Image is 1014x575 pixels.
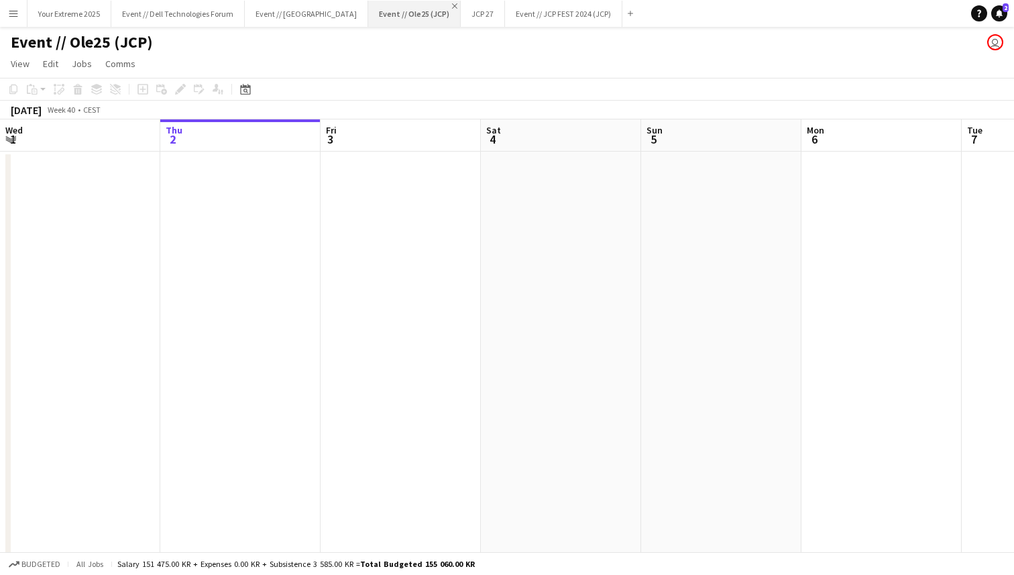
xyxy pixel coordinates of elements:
[360,559,475,569] span: Total Budgeted 155 060.00 KR
[72,58,92,70] span: Jobs
[21,560,60,569] span: Budgeted
[505,1,622,27] button: Event // JCP FEST 2024 (JCP)
[74,559,106,569] span: All jobs
[11,32,153,52] h1: Event // Ole25 (JCP)
[644,132,663,147] span: 5
[646,124,663,136] span: Sun
[11,58,30,70] span: View
[164,132,182,147] span: 2
[486,124,501,136] span: Sat
[38,55,64,72] a: Edit
[461,1,505,27] button: JCP 27
[66,55,97,72] a: Jobs
[991,5,1007,21] a: 2
[27,1,111,27] button: Your Extreme 2025
[965,132,982,147] span: 7
[987,34,1003,50] app-user-avatar: Lars Songe
[166,124,182,136] span: Thu
[326,124,337,136] span: Fri
[368,1,461,27] button: Event // Ole25 (JCP)
[117,559,475,569] div: Salary 151 475.00 KR + Expenses 0.00 KR + Subsistence 3 585.00 KR =
[7,557,62,572] button: Budgeted
[5,124,23,136] span: Wed
[111,1,245,27] button: Event // Dell Technologies Forum
[324,132,337,147] span: 3
[83,105,101,115] div: CEST
[11,103,42,117] div: [DATE]
[484,132,501,147] span: 4
[807,124,824,136] span: Mon
[105,58,135,70] span: Comms
[5,55,35,72] a: View
[100,55,141,72] a: Comms
[3,132,23,147] span: 1
[44,105,78,115] span: Week 40
[43,58,58,70] span: Edit
[967,124,982,136] span: Tue
[245,1,368,27] button: Event // [GEOGRAPHIC_DATA]
[805,132,824,147] span: 6
[1003,3,1009,12] span: 2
